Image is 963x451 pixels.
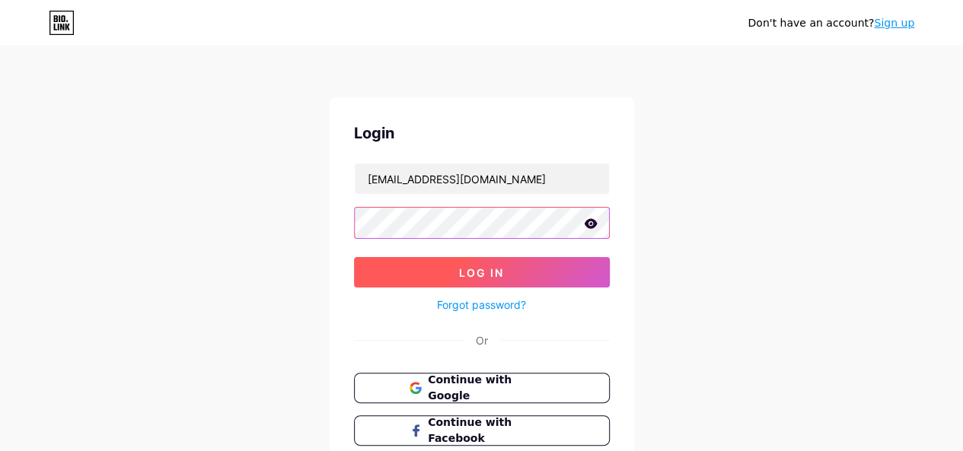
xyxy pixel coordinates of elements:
a: Sign up [874,17,914,29]
button: Continue with Google [354,373,610,403]
span: Log In [459,266,504,279]
input: Username [355,164,609,194]
span: Continue with Google [428,372,553,404]
span: Continue with Facebook [428,414,553,446]
button: Log In [354,257,610,287]
button: Continue with Facebook [354,415,610,446]
div: Don't have an account? [748,15,914,31]
div: Or [476,332,488,348]
div: Login [354,122,610,145]
a: Forgot password? [437,297,526,313]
